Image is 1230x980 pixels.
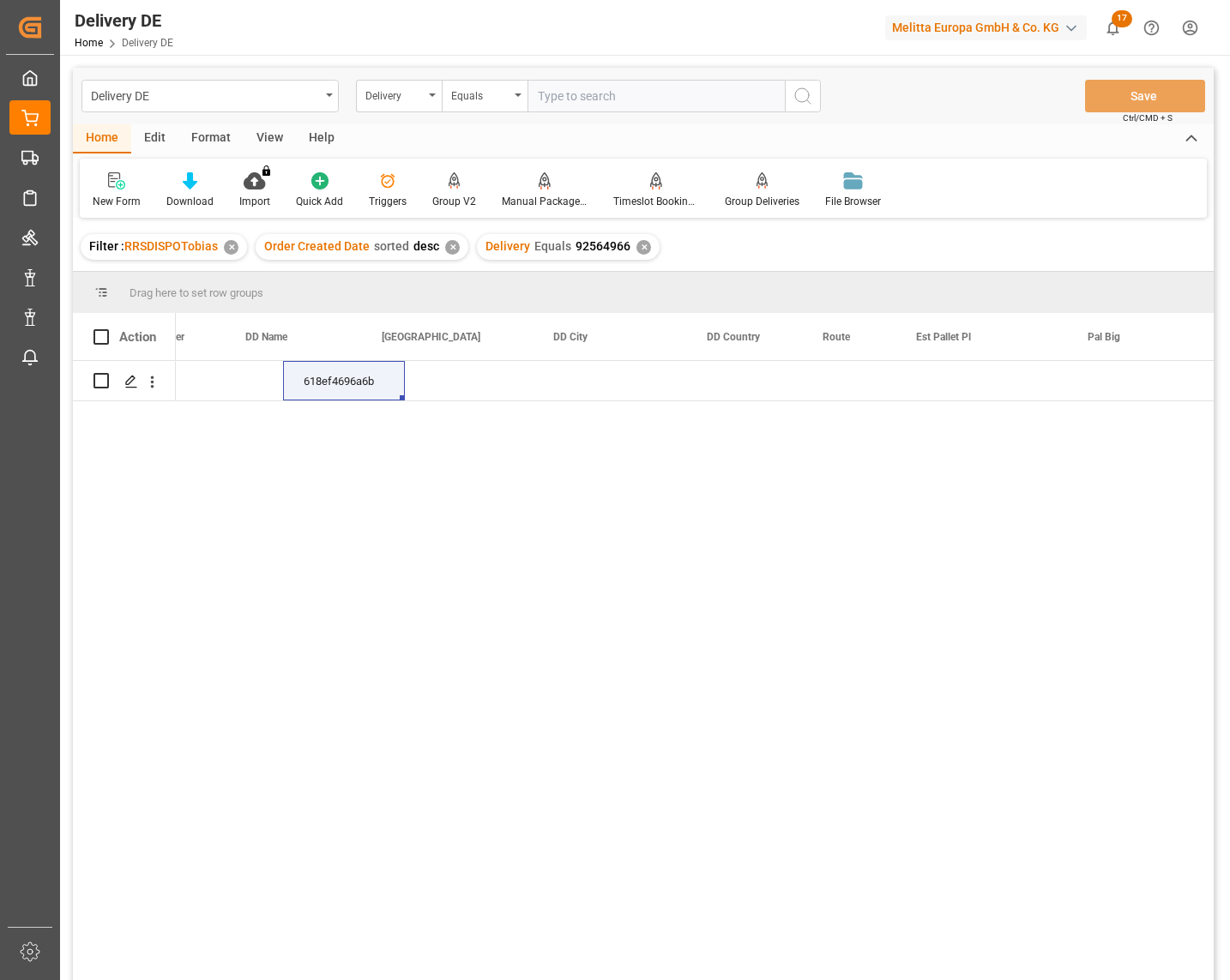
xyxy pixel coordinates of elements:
input: Type to search [528,80,785,112]
div: ✕ [636,240,651,255]
button: Melitta Europa GmbH & Co. KG [885,11,1094,44]
span: Order Created Date [264,239,370,253]
div: Format [178,124,244,153]
div: View [244,124,296,153]
div: Quick Add [296,194,343,209]
a: Home [75,37,103,49]
button: show 17 new notifications [1094,9,1132,47]
span: DD Country [707,331,760,343]
button: search button [785,80,821,112]
span: DD City [553,331,588,343]
div: Delivery [365,84,424,104]
span: DD Name [245,331,287,343]
div: Manual Package TypeDetermination [502,194,588,209]
div: Triggers [369,194,407,209]
span: Delivery [485,239,530,253]
div: Equals [451,84,509,104]
span: Equals [534,239,571,253]
div: Group Deliveries [725,194,799,209]
span: Drag here to set row groups [130,286,263,299]
span: Pal Big [1088,331,1120,343]
span: sorted [374,239,409,253]
div: Download [166,194,214,209]
span: RRSDISPOTobias [124,239,218,253]
span: Route [823,331,850,343]
div: Help [296,124,347,153]
div: Action [119,329,156,345]
button: open menu [442,80,528,112]
span: Ctrl/CMD + S [1123,111,1173,124]
div: Delivery DE [75,8,173,33]
div: Timeslot Booking Report [613,194,699,209]
button: open menu [81,80,339,112]
span: [GEOGRAPHIC_DATA] [382,331,480,343]
button: Help Center [1132,9,1171,47]
div: Melitta Europa GmbH & Co. KG [885,15,1087,40]
button: open menu [356,80,442,112]
div: Edit [131,124,178,153]
div: Group V2 [432,194,476,209]
span: desc [413,239,439,253]
span: Est Pallet Pl [916,331,971,343]
div: Press SPACE to select this row. [73,361,176,401]
span: Filter : [89,239,124,253]
div: Home [73,124,131,153]
div: ✕ [445,240,460,255]
div: ✕ [224,240,238,255]
span: 92564966 [576,239,630,253]
div: New Form [93,194,141,209]
span: 17 [1112,10,1132,27]
div: File Browser [825,194,881,209]
div: 618ef4696a6b [283,361,405,400]
button: Save [1085,80,1205,112]
div: Delivery DE [91,84,320,105]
